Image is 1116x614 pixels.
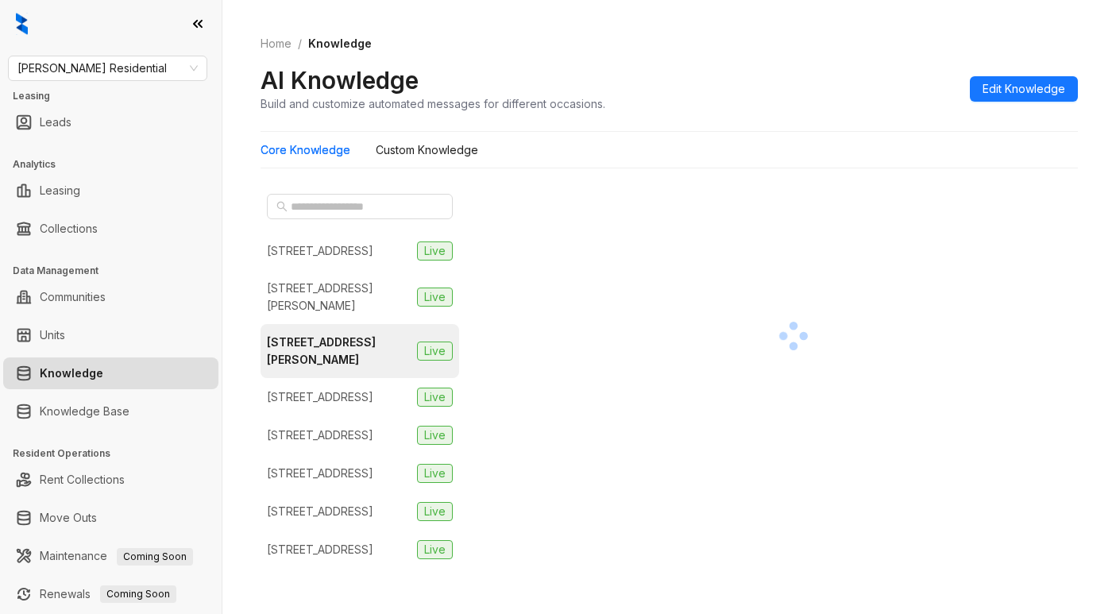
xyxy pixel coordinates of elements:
[40,319,65,351] a: Units
[13,264,222,278] h3: Data Management
[40,578,176,610] a: RenewalsComing Soon
[3,464,218,496] li: Rent Collections
[3,502,218,534] li: Move Outs
[13,89,222,103] h3: Leasing
[3,213,218,245] li: Collections
[261,141,350,159] div: Core Knowledge
[308,37,372,50] span: Knowledge
[40,464,125,496] a: Rent Collections
[3,319,218,351] li: Units
[261,65,419,95] h2: AI Knowledge
[267,334,411,369] div: [STREET_ADDRESS][PERSON_NAME]
[267,541,373,558] div: [STREET_ADDRESS]
[3,281,218,313] li: Communities
[40,502,97,534] a: Move Outs
[417,502,453,521] span: Live
[417,388,453,407] span: Live
[267,503,373,520] div: [STREET_ADDRESS]
[3,357,218,389] li: Knowledge
[13,446,222,461] h3: Resident Operations
[3,578,218,610] li: Renewals
[40,106,71,138] a: Leads
[267,388,373,406] div: [STREET_ADDRESS]
[40,175,80,207] a: Leasing
[417,342,453,361] span: Live
[417,426,453,445] span: Live
[3,396,218,427] li: Knowledge Base
[13,157,222,172] h3: Analytics
[100,585,176,603] span: Coming Soon
[267,465,373,482] div: [STREET_ADDRESS]
[257,35,295,52] a: Home
[417,540,453,559] span: Live
[298,35,302,52] li: /
[40,281,106,313] a: Communities
[16,13,28,35] img: logo
[261,95,605,112] div: Build and customize automated messages for different occasions.
[983,80,1065,98] span: Edit Knowledge
[276,201,288,212] span: search
[3,175,218,207] li: Leasing
[3,540,218,572] li: Maintenance
[40,213,98,245] a: Collections
[267,242,373,260] div: [STREET_ADDRESS]
[3,106,218,138] li: Leads
[40,396,129,427] a: Knowledge Base
[417,464,453,483] span: Live
[417,288,453,307] span: Live
[417,241,453,261] span: Live
[970,76,1078,102] button: Edit Knowledge
[376,141,478,159] div: Custom Knowledge
[117,548,193,566] span: Coming Soon
[40,357,103,389] a: Knowledge
[17,56,198,80] span: Griffis Residential
[267,280,411,315] div: [STREET_ADDRESS][PERSON_NAME]
[267,427,373,444] div: [STREET_ADDRESS]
